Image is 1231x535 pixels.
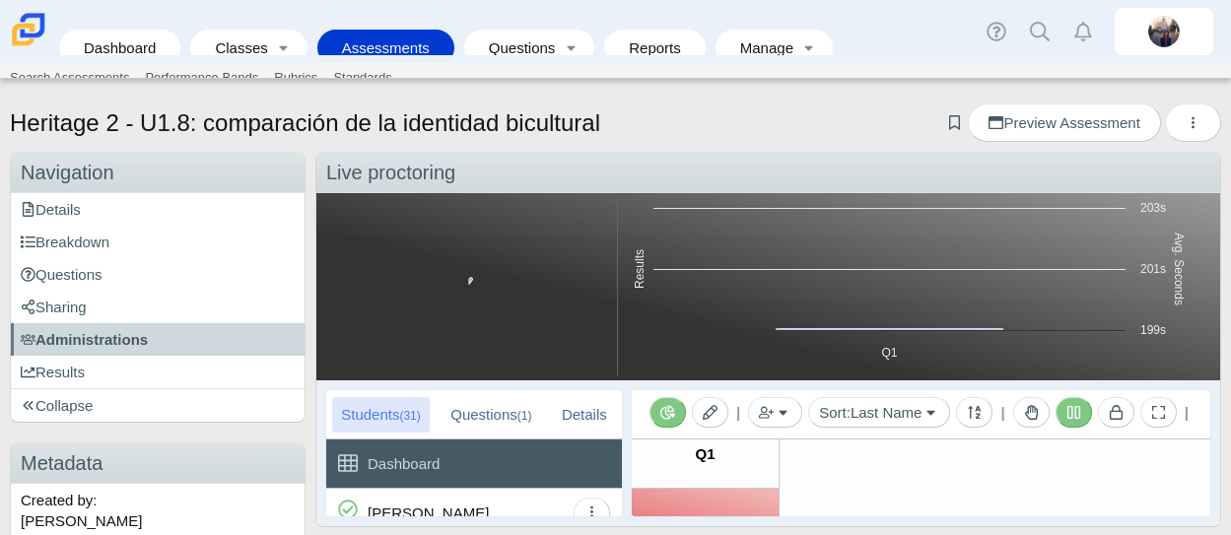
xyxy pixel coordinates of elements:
[2,63,137,93] a: Search Assessments
[1148,16,1180,47] img: britta.barnhart.NdZ84j
[725,30,795,66] a: Manage
[69,30,171,66] a: Dashboard
[736,404,740,421] span: |
[11,443,305,484] h3: Metadata
[325,63,399,93] a: Standards
[11,258,305,291] a: Questions
[1000,404,1004,421] span: |
[200,30,269,66] a: Classes
[777,329,1003,330] g: Not Scored, series 4 of 5. Bar series with 1 bar. Y axis, Results.
[8,36,49,53] a: Carmen School of Science & Technology
[442,397,540,433] div: Questions
[21,234,109,250] span: Breakdown
[1140,323,1166,337] text: 199s
[21,162,114,183] span: Navigation
[639,443,771,464] div: Q1
[777,328,1003,329] g: Incorrect, series 3 of 5. Bar series with 1 bar. Y axis, Results.
[777,328,1003,329] path: Q1, 11. Incorrect.
[21,397,93,414] span: Collapse
[614,30,696,66] a: Reports
[881,346,897,360] text: Q1
[795,30,823,66] a: Toggle expanded
[21,201,81,218] span: Details
[8,9,49,50] img: Carmen School of Science & Technology
[368,439,440,488] div: Dashboard
[633,249,647,289] text: Results
[11,356,305,388] a: Results
[618,198,1200,375] svg: Interactive chart
[266,63,325,93] a: Rubrics
[137,63,266,93] a: Performance Bands
[321,198,617,375] div: Chart. Highcharts interactive chart.
[650,397,686,428] button: Toggle Reporting
[1165,103,1221,142] button: More options
[11,323,305,356] a: Administrations
[10,106,600,140] h1: Heritage 2 - U1.8: comparación de la identidad bicultural
[989,114,1139,131] span: Preview Assessment
[808,397,950,428] button: Sort:Last Name
[11,291,305,323] a: Sharing
[632,439,779,488] a: Q1
[270,30,298,66] a: Toggle expanded
[11,226,305,258] a: Breakdown
[327,30,445,66] a: Assessments
[21,299,87,315] span: Sharing
[945,114,964,131] a: Add bookmark
[316,153,1220,193] div: Live proctoring
[469,278,473,285] path: Finished, 31. Completed.
[557,30,584,66] a: Toggle expanded
[332,397,430,433] div: Students
[21,266,103,283] span: Questions
[21,331,148,348] span: Administrations
[399,409,420,423] small: (31)
[321,198,617,375] svg: Interactive chart
[968,103,1160,142] a: Preview Assessment
[617,198,1215,375] div: Chart. Highcharts interactive chart.
[11,193,305,226] a: Details
[1172,233,1186,305] text: Avg. Seconds
[777,329,1003,330] path: Q1, 20. Not Scored.
[1061,10,1105,53] a: Alerts
[1140,262,1166,276] text: 201s
[474,30,557,66] a: Questions
[11,389,305,422] a: Collapse
[517,409,532,423] small: (1)
[1185,404,1189,421] span: |
[851,404,923,421] span: Last Name
[1115,8,1213,55] a: britta.barnhart.NdZ84j
[553,397,616,433] div: Details
[1140,201,1166,215] text: 203s
[21,364,85,380] span: Results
